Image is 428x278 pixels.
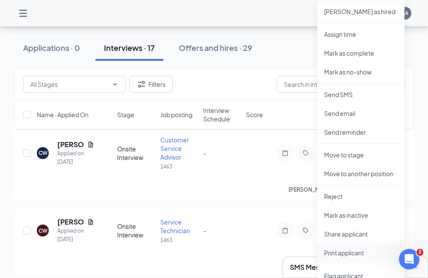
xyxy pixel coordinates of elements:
div: CW [38,227,47,234]
h5: [PERSON_NAME] [57,217,84,227]
svg: Filter [136,79,147,89]
div: Offers and hires · 29 [179,42,252,53]
div: CW [38,149,47,157]
span: - [203,149,206,157]
div: Applied on [DATE] [57,227,94,244]
span: - [203,227,206,234]
svg: Tag [301,227,311,234]
input: Search in interviews [277,76,405,93]
div: Applications · 0 [23,42,80,53]
div: Interviews · 17 [104,42,155,53]
svg: Note [280,150,290,157]
svg: Document [87,219,94,225]
svg: Document [87,141,94,148]
button: Filter Filters [129,76,173,93]
h3: SMS Messages [290,263,339,272]
svg: Tag [301,150,311,157]
span: Interview Schedule [203,106,241,123]
h5: [PERSON_NAME] [57,140,84,149]
span: Score [246,110,263,119]
input: All Stages [30,80,108,89]
div: Onsite Interview [117,145,155,162]
p: [PERSON_NAME] has applied more than . [289,186,405,193]
div: RA [401,9,408,17]
svg: Hamburger [18,8,28,18]
span: Name · Applied On [37,110,89,119]
svg: ChevronDown [112,81,118,88]
svg: Note [280,227,290,234]
span: 2 [416,249,423,256]
span: Stage [117,110,134,119]
span: Customer Service Advisor [160,136,189,161]
span: Service Technician [160,218,190,234]
iframe: Intercom live chat [399,249,419,269]
div: Applied on [DATE] [57,149,94,166]
p: 1463 [160,163,198,170]
p: 1463 [160,237,198,244]
div: Onsite Interview [117,222,155,239]
span: Job posting [160,110,192,119]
